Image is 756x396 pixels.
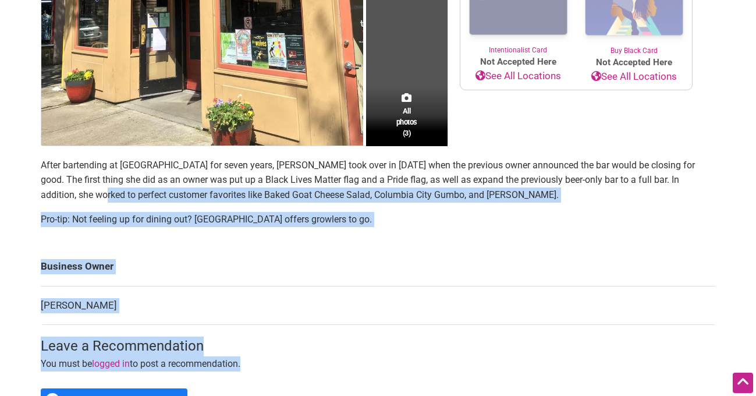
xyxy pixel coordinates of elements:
a: logged in [92,358,130,369]
p: Pro-tip: Not feeling up for dining out? [GEOGRAPHIC_DATA] offers growlers to go. [41,212,716,227]
p: You must be to post a recommendation. [41,356,716,372]
h3: Leave a Recommendation [41,337,716,356]
a: See All Locations [576,69,692,84]
td: [PERSON_NAME] [41,286,716,325]
div: Scroll Back to Top [733,373,753,393]
span: Not Accepted Here [460,55,576,69]
td: Business Owner [41,248,716,286]
p: After bartending at [GEOGRAPHIC_DATA] for seven years, [PERSON_NAME] took over in [DATE] when the... [41,158,716,203]
span: Not Accepted Here [576,56,692,69]
span: All photos (3) [396,105,417,139]
a: See All Locations [460,69,576,84]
